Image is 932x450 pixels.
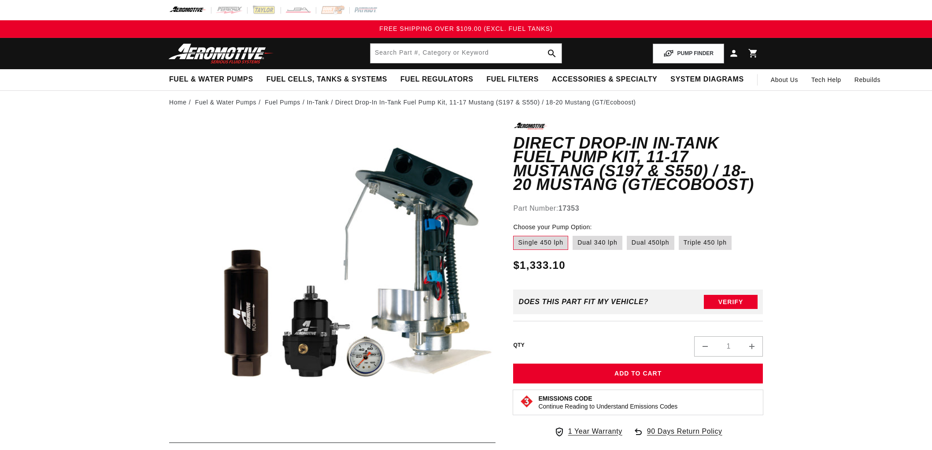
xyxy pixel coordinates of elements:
span: 1 Year Warranty [568,426,622,437]
img: Aeromotive [166,43,276,64]
summary: Fuel Cells, Tanks & Systems [260,69,394,90]
button: Emissions CodeContinue Reading to Understand Emissions Codes [538,394,677,410]
label: Dual 340 lph [573,236,622,250]
img: Emissions code [520,394,534,409]
summary: Fuel Filters [480,69,545,90]
label: Triple 450 lph [679,236,732,250]
span: Fuel Filters [486,75,539,84]
button: Add to Cart [513,364,763,383]
span: Tech Help [811,75,841,85]
a: 1 Year Warranty [554,426,622,437]
a: Fuel & Water Pumps [195,97,256,107]
span: FREE SHIPPING OVER $109.00 (EXCL. FUEL TANKS) [379,25,552,32]
strong: Emissions Code [538,395,592,402]
strong: 17353 [558,205,580,212]
span: Rebuilds [854,75,880,85]
div: Does This part fit My vehicle? [518,298,648,306]
span: About Us [771,76,798,83]
summary: Rebuilds [848,69,887,90]
label: QTY [513,342,525,349]
a: About Us [764,69,805,90]
a: 90 Days Return Policy [633,426,722,446]
media-gallery: Gallery Viewer [169,123,496,424]
li: In-Tank [307,97,335,107]
input: Search by Part Number, Category or Keyword [370,44,562,63]
div: Part Number: [513,203,763,214]
span: Fuel & Water Pumps [169,75,253,84]
legend: Choose your Pump Option: [513,223,592,232]
nav: breadcrumbs [169,97,763,107]
label: Dual 450lph [627,236,674,250]
button: Verify [704,295,758,309]
span: Accessories & Specialty [552,75,657,84]
a: Home [169,97,187,107]
button: search button [542,44,562,63]
span: 90 Days Return Policy [647,426,722,446]
p: Continue Reading to Understand Emissions Codes [538,402,677,410]
a: Fuel Pumps [265,97,300,107]
span: Fuel Cells, Tanks & Systems [266,75,387,84]
summary: Accessories & Specialty [545,69,664,90]
summary: System Diagrams [664,69,750,90]
label: Single 450 lph [513,236,568,250]
span: Fuel Regulators [400,75,473,84]
li: Direct Drop-In In-Tank Fuel Pump Kit, 11-17 Mustang (S197 & S550) / 18-20 Mustang (GT/Ecoboost) [335,97,636,107]
h1: Direct Drop-In In-Tank Fuel Pump Kit, 11-17 Mustang (S197 & S550) / 18-20 Mustang (GT/Ecoboost) [513,136,763,192]
button: PUMP FINDER [653,44,724,63]
summary: Fuel Regulators [394,69,480,90]
summary: Fuel & Water Pumps [163,69,260,90]
span: $1,333.10 [513,257,565,273]
span: System Diagrams [670,75,743,84]
summary: Tech Help [805,69,848,90]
